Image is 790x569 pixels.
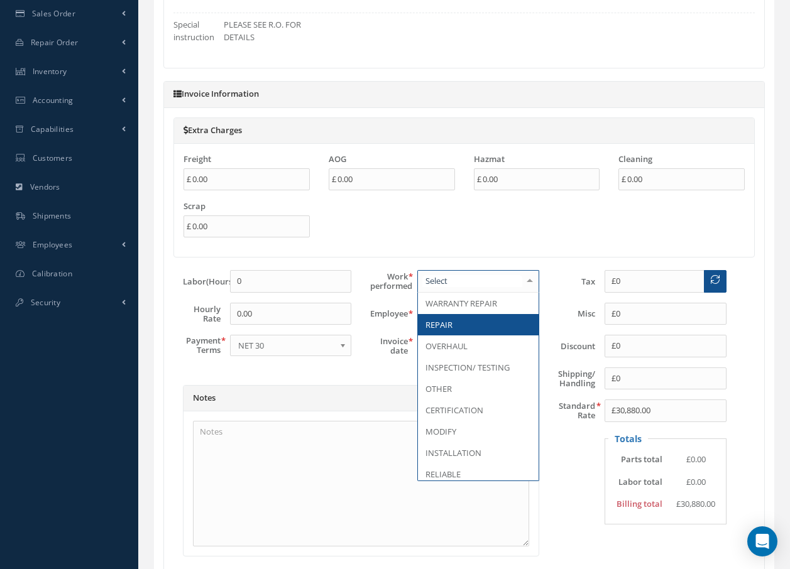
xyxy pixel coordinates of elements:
span: £0.00 [686,476,706,487]
div: Billing total = Labor total + Parts total + Invoice tax + Shipping/Handling + Outside Service + S... [599,498,732,511]
span: Capabilities [31,124,74,134]
input: Select [422,275,522,287]
label: AOG [329,154,346,164]
span: £30,880.00 [676,498,715,509]
label: Tax [549,277,596,286]
label: Hazmat [474,154,505,164]
span: CERTIFICATION [425,404,483,416]
legend: Totals [608,432,648,445]
span: INSPECTION/ TESTING [425,362,510,373]
label: Labor(Hours) [173,277,221,286]
span: Repair Order [31,37,79,48]
label: Shipping/ Handling [549,369,596,388]
span: REPAIR [425,319,453,330]
label: Work performed [361,272,408,291]
span: NET 30 [238,338,336,353]
div: Labor total = Customer hourly rate * Labor(Hours) [599,476,732,489]
label: Freight [184,154,211,164]
label: Hourly Rate [173,305,221,323]
span: PLEASE SEE R.O. FOR DETAILS [224,19,301,43]
span: OTHER [425,383,452,394]
label: Labor total [596,477,662,487]
span: INSTALLATION [425,447,481,458]
label: Parts total [596,455,662,464]
label: Payment Terms [173,336,221,355]
h5: Notes [193,393,529,403]
div: Parts total = SUM of Parts subtotals [599,453,732,466]
span: MODIFY [425,426,456,437]
label: Billing total [596,499,662,509]
span: WARRANTY REPAIR [425,298,497,309]
span: Accounting [33,95,74,106]
span: Inventory [33,66,67,77]
span: Security [31,297,60,308]
div: Open Intercom Messenger [747,526,777,556]
label: Invoice date [361,337,408,355]
label: Standard Rate [549,401,596,420]
span: OVERHAUL [425,340,468,352]
span: Customers [33,153,73,163]
label: Discount [549,342,596,351]
h5: Invoice Information [173,89,755,99]
label: Cleaning [618,154,652,164]
label: Employee [361,309,408,318]
a: Extra Charges [184,124,242,136]
span: Shipments [33,210,72,221]
label: Scrap [184,202,206,211]
label: Misc [549,309,596,318]
span: Vendors [30,182,60,192]
span: RELIABLE [425,469,461,480]
span: Sales Order [32,8,75,19]
span: £0.00 [686,453,706,465]
span: Employees [33,239,73,250]
label: Special instruction [164,19,214,43]
span: Calibration [32,268,72,279]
